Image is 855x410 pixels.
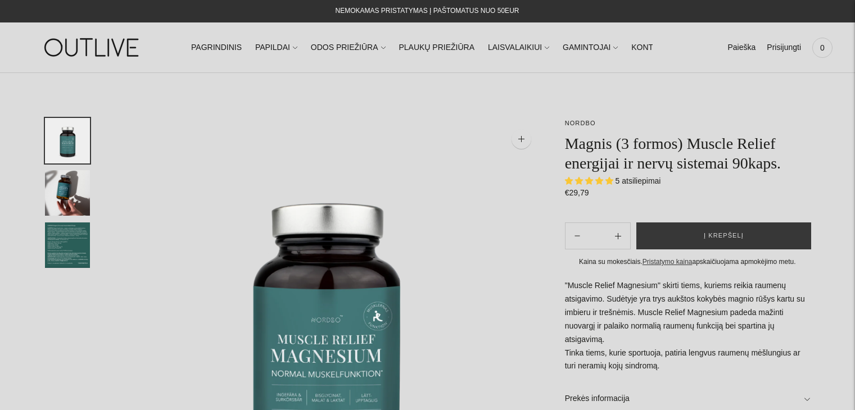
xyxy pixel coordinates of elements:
[255,35,297,60] a: PAPILDAI
[22,28,163,67] img: OUTLIVE
[704,230,744,242] span: Į krepšelį
[45,170,90,216] button: Translation missing: en.general.accessibility.image_thumbail
[488,35,549,60] a: LAISVALAIKIUI
[616,176,661,185] span: 5 atsiliepimai
[565,120,596,126] a: NORDBO
[566,222,589,249] button: Add product quantity
[565,188,589,197] span: €29,79
[45,222,90,268] button: Translation missing: en.general.accessibility.image_thumbail
[565,176,616,185] span: 5.00 stars
[767,35,801,60] a: Prisijungti
[311,35,386,60] a: ODOS PRIEŽIŪRA
[563,35,618,60] a: GAMINTOJAI
[191,35,242,60] a: PAGRINDINIS
[565,256,810,268] div: Kaina su mokesčiais. apskaičiuojama apmokėjimo metu.
[643,258,693,266] a: Pristatymo kaina
[336,4,519,18] div: NEMOKAMAS PRISTATYMAS Į PAŠTOMATUS NUO 50EUR
[565,279,810,373] p: "Muscle Relief Magnesium" skirti tiems, kuriems reikia raumenų atsigavimo. Sudėtyje yra trys aukš...
[815,40,830,56] span: 0
[727,35,756,60] a: Paieška
[636,222,811,249] button: Į krepšelį
[606,222,630,249] button: Subtract product quantity
[589,228,606,244] input: Product quantity
[399,35,474,60] a: PLAUKŲ PRIEŽIŪRA
[812,35,833,60] a: 0
[631,35,675,60] a: KONTAKTAI
[45,118,90,163] button: Translation missing: en.general.accessibility.image_thumbail
[565,134,810,173] h1: Magnis (3 formos) Muscle Relief energijai ir nervų sistemai 90kaps.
